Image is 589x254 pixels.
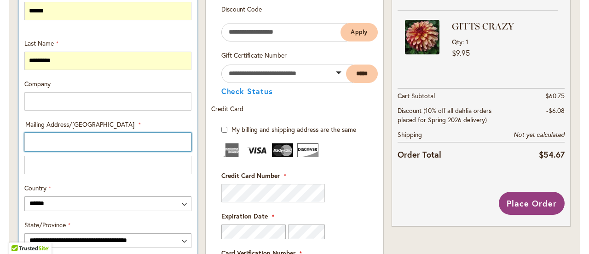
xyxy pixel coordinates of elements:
img: Visa [247,143,268,157]
th: Cart Subtotal [398,88,507,103]
span: State/Province [24,220,66,229]
span: -$6.08 [546,106,565,115]
strong: GITTS CRAZY [452,20,555,33]
button: Apply [341,23,378,41]
iframe: Launch Accessibility Center [7,221,33,247]
span: Country [24,183,46,192]
span: Discount (10% off all dahlia orders placed for Spring 2026 delivery) [398,106,491,124]
button: Check Status [221,88,273,95]
span: Credit Card Number [221,171,280,180]
span: Not yet calculated [514,130,565,139]
span: Company [24,79,51,88]
button: Place Order [499,192,565,215]
img: MasterCard [272,143,293,157]
span: My billing and shipping address are the same [231,125,356,134]
span: $54.67 [539,149,565,160]
span: Expiration Date [221,212,268,220]
span: Gift Certificate Number [221,51,287,59]
img: American Express [221,143,243,157]
span: Last Name [24,39,54,47]
span: $60.75 [545,91,565,100]
span: $9.95 [452,48,470,58]
span: Qty [452,37,462,46]
span: 1 [466,37,468,46]
span: Shipping [398,130,422,139]
img: GITTS CRAZY [405,20,439,54]
span: Place Order [507,198,557,209]
span: Apply [351,28,368,36]
span: Mailing Address/[GEOGRAPHIC_DATA] [25,120,134,129]
img: Discover [297,143,318,157]
span: Credit Card [211,104,243,113]
span: Discount Code [221,5,262,13]
strong: Order Total [398,148,441,161]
